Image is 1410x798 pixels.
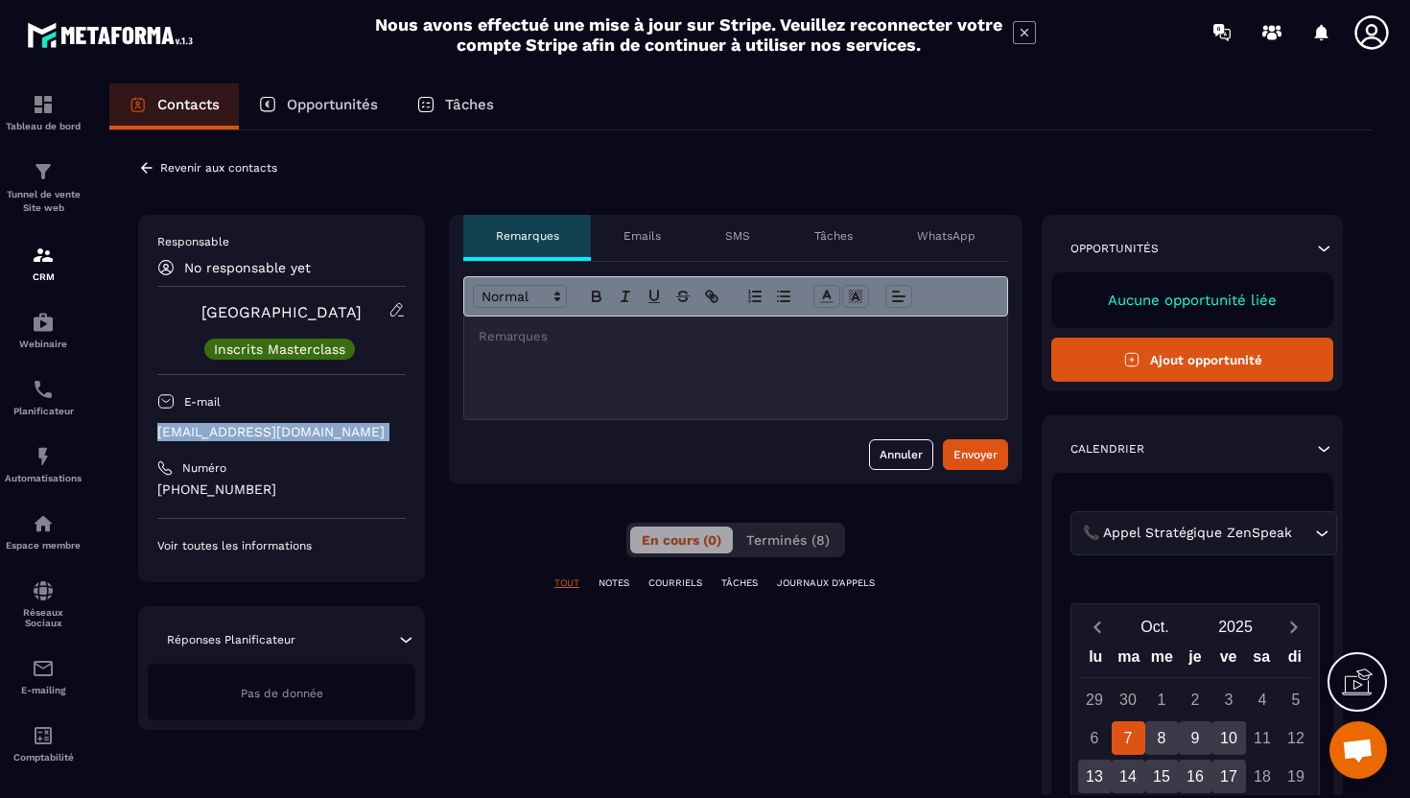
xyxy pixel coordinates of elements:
[814,228,853,244] p: Tâches
[32,311,55,334] img: automations
[157,481,406,499] p: [PHONE_NUMBER]
[184,260,311,275] p: No responsable yet
[1276,614,1311,640] button: Next month
[1245,644,1279,677] div: sa
[1070,441,1144,457] p: Calendrier
[5,685,82,695] p: E-mailing
[1112,721,1145,755] div: 7
[554,576,579,590] p: TOUT
[5,339,82,349] p: Webinaire
[1278,644,1311,677] div: di
[5,752,82,763] p: Comptabilité
[1179,760,1212,793] div: 16
[32,378,55,401] img: scheduler
[184,394,221,410] p: E-mail
[1212,683,1246,716] div: 3
[239,83,397,129] a: Opportunités
[1280,683,1313,716] div: 5
[1078,721,1112,755] div: 6
[953,445,998,464] div: Envoyer
[5,498,82,565] a: automationsautomationsEspace membre
[869,439,933,470] button: Annuler
[182,460,226,476] p: Numéro
[1079,644,1113,677] div: lu
[1112,683,1145,716] div: 30
[5,710,82,777] a: accountantaccountantComptabilité
[5,121,82,131] p: Tableau de bord
[5,643,82,710] a: emailemailE-mailing
[5,607,82,628] p: Réseaux Sociaux
[445,96,494,113] p: Tâches
[642,532,721,548] span: En cours (0)
[241,687,323,700] span: Pas de donnée
[157,96,220,113] p: Contacts
[1145,683,1179,716] div: 1
[32,160,55,183] img: formation
[157,538,406,553] p: Voir toutes les informations
[1078,760,1112,793] div: 13
[1113,644,1146,677] div: ma
[648,576,702,590] p: COURRIELS
[5,540,82,551] p: Espace membre
[32,579,55,602] img: social-network
[5,79,82,146] a: formationformationTableau de bord
[599,576,629,590] p: NOTES
[721,576,758,590] p: TÂCHES
[1078,523,1296,544] span: 📞 Appel Stratégique ZenSpeak
[1112,760,1145,793] div: 14
[1211,644,1245,677] div: ve
[5,364,82,431] a: schedulerschedulerPlanificateur
[1280,721,1313,755] div: 12
[27,17,200,53] img: logo
[1179,644,1212,677] div: je
[5,146,82,229] a: formationformationTunnel de vente Site web
[1195,610,1276,644] button: Open years overlay
[630,527,733,553] button: En cours (0)
[1070,241,1159,256] p: Opportunités
[5,473,82,483] p: Automatisations
[5,229,82,296] a: formationformationCRM
[1115,610,1195,644] button: Open months overlay
[1212,721,1246,755] div: 10
[32,445,55,468] img: automations
[735,527,841,553] button: Terminés (8)
[374,14,1003,55] h2: Nous avons effectué une mise à jour sur Stripe. Veuillez reconnecter votre compte Stripe afin de ...
[1051,338,1333,382] button: Ajout opportunité
[1145,721,1179,755] div: 8
[1329,721,1387,779] div: Ouvrir le chat
[496,228,559,244] p: Remarques
[5,565,82,643] a: social-networksocial-networkRéseaux Sociaux
[777,576,875,590] p: JOURNAUX D'APPELS
[167,632,295,647] p: Réponses Planificateur
[32,93,55,116] img: formation
[746,532,830,548] span: Terminés (8)
[160,161,277,175] p: Revenir aux contacts
[109,83,239,129] a: Contacts
[1246,683,1280,716] div: 4
[1246,721,1280,755] div: 11
[1280,760,1313,793] div: 19
[5,406,82,416] p: Planificateur
[1079,614,1115,640] button: Previous month
[1179,683,1212,716] div: 2
[397,83,513,129] a: Tâches
[32,512,55,535] img: automations
[1145,644,1179,677] div: me
[1246,760,1280,793] div: 18
[1078,683,1112,716] div: 29
[157,423,406,441] p: [EMAIL_ADDRESS][DOMAIN_NAME]
[214,342,345,356] p: Inscrits Masterclass
[201,303,362,321] a: [GEOGRAPHIC_DATA]
[5,296,82,364] a: automationsautomationsWebinaire
[917,228,975,244] p: WhatsApp
[1212,760,1246,793] div: 17
[32,244,55,267] img: formation
[5,271,82,282] p: CRM
[1296,523,1310,544] input: Search for option
[32,724,55,747] img: accountant
[623,228,661,244] p: Emails
[157,234,406,249] p: Responsable
[1070,292,1314,309] p: Aucune opportunité liée
[725,228,750,244] p: SMS
[32,657,55,680] img: email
